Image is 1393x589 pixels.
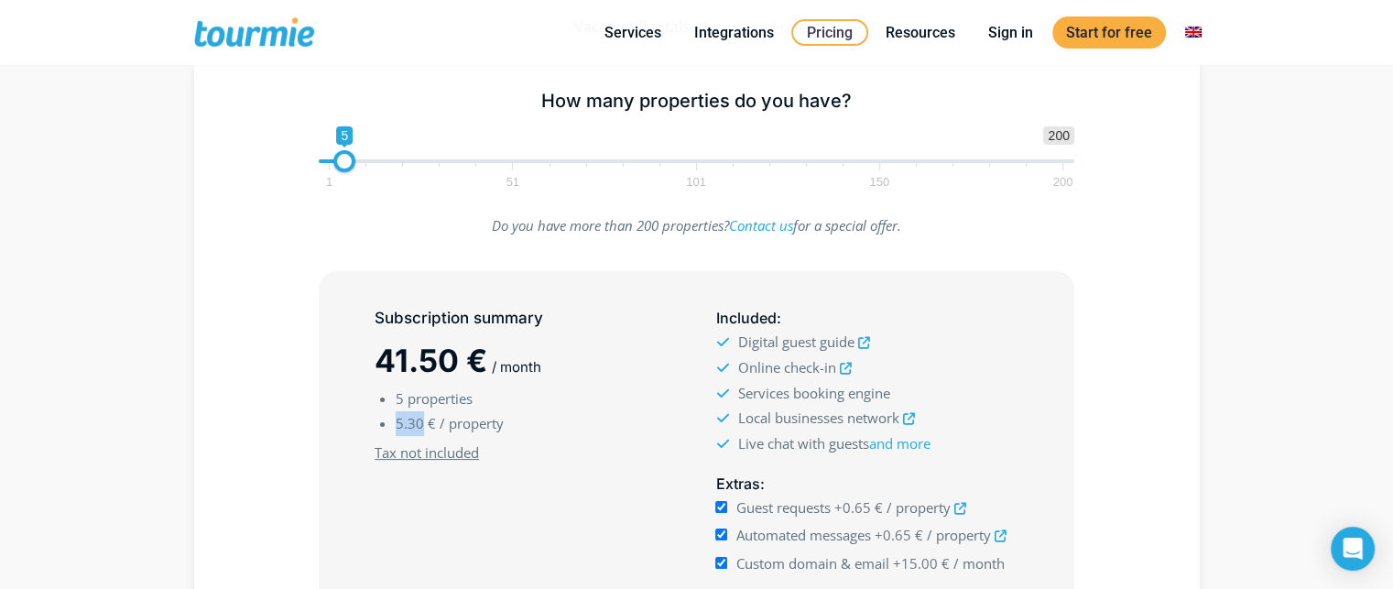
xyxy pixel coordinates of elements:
[872,21,969,44] a: Resources
[737,409,898,427] span: Local businesses network
[736,554,889,573] span: Custom domain & email
[683,178,709,186] span: 101
[1050,178,1076,186] span: 200
[887,498,951,517] span: / property
[791,19,868,46] a: Pricing
[1043,126,1073,145] span: 200
[396,414,436,432] span: 5.30 €
[440,414,504,432] span: / property
[319,90,1074,113] h5: How many properties do you have?
[866,178,892,186] span: 150
[737,333,854,351] span: Digital guest guide
[680,21,788,44] a: Integrations
[953,554,1005,573] span: / month
[375,307,677,330] h5: Subscription summary
[737,384,889,402] span: Services booking engine
[736,498,831,517] span: Guest requests
[375,342,487,379] span: 41.50 €
[492,358,541,376] span: / month
[893,554,950,573] span: +15.00 €
[319,213,1074,238] p: Do you have more than 200 properties? for a special offer.
[736,526,871,544] span: Automated messages
[1331,527,1375,571] div: Open Intercom Messenger
[737,358,835,376] span: Online check-in
[737,434,930,453] span: Live chat with guests
[1052,16,1166,49] a: Start for free
[323,178,335,186] span: 1
[927,526,991,544] span: / property
[729,216,793,235] a: Contact us
[715,473,1018,496] h5: :
[1171,21,1215,44] a: Switch to
[868,434,930,453] a: and more
[504,178,522,186] span: 51
[408,389,473,408] span: properties
[336,126,353,145] span: 5
[715,309,776,327] span: Included
[591,21,675,44] a: Services
[715,474,759,493] span: Extras
[974,21,1047,44] a: Sign in
[396,389,404,408] span: 5
[715,307,1018,330] h5: :
[875,526,923,544] span: +0.65 €
[834,498,883,517] span: +0.65 €
[375,443,479,462] u: Tax not included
